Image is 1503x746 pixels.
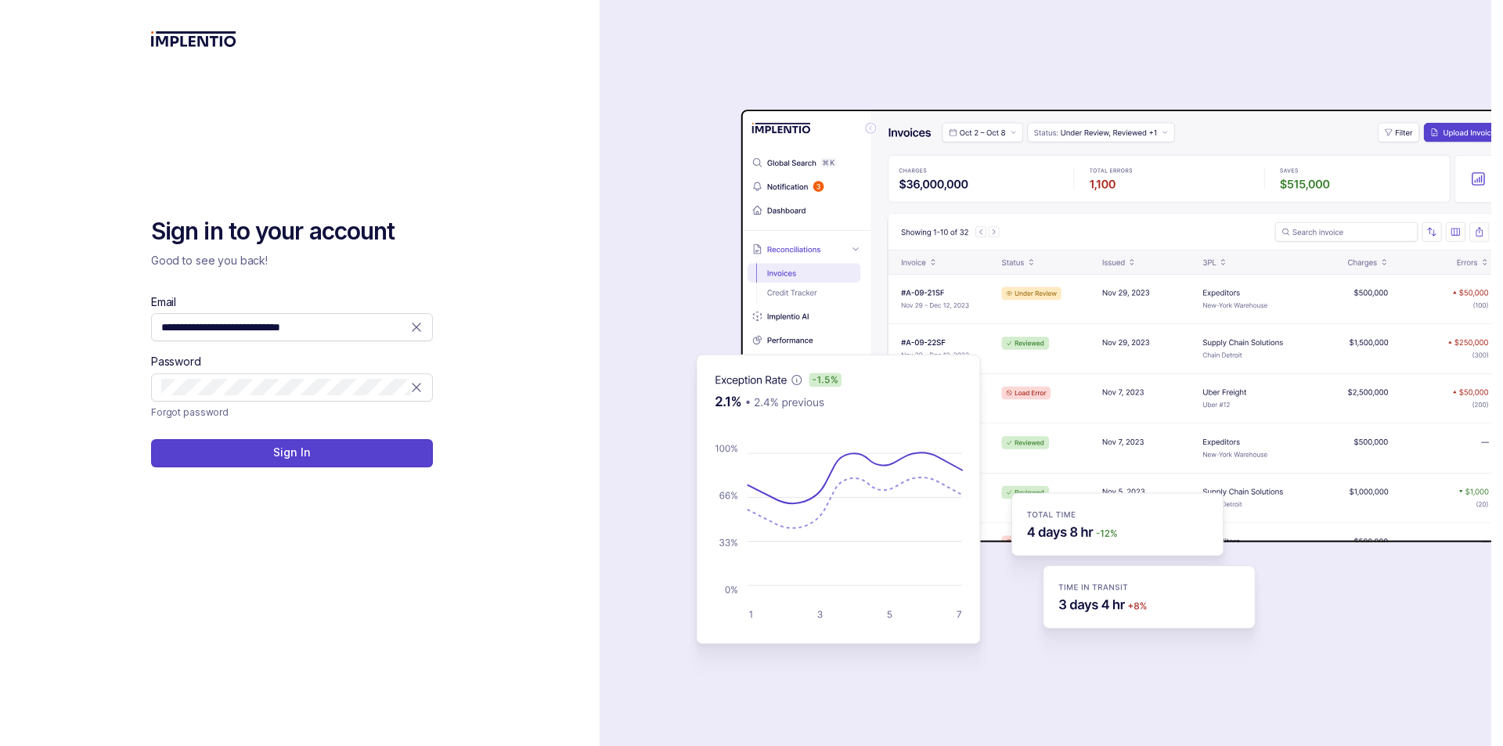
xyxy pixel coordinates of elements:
[151,354,201,369] label: Password
[151,294,176,310] label: Email
[151,405,229,420] a: Link Forgot password
[273,445,310,460] p: Sign In
[151,31,236,47] img: logo
[151,405,229,420] p: Forgot password
[151,216,433,247] h2: Sign in to your account
[151,253,433,268] p: Good to see you back!
[151,439,433,467] button: Sign In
